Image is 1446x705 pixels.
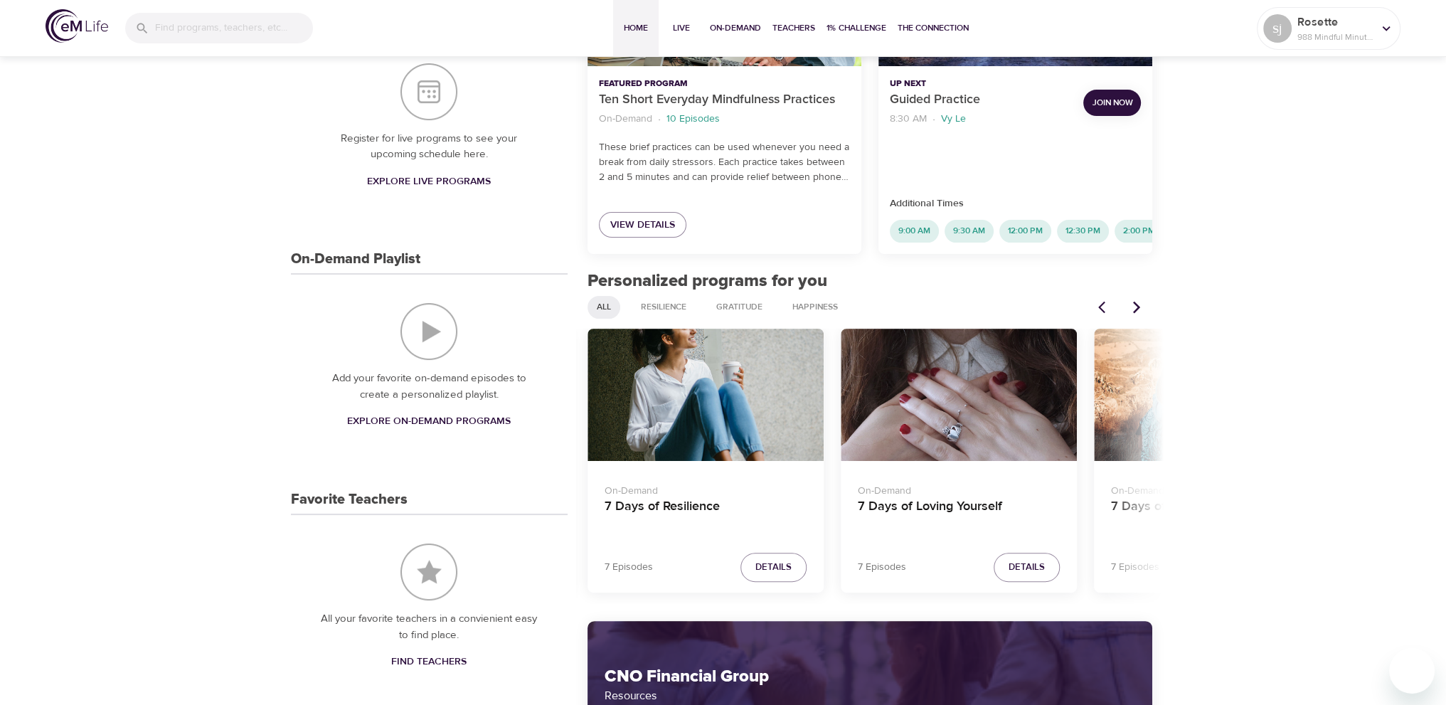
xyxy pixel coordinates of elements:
[386,649,472,675] a: Find Teachers
[1297,14,1373,31] p: Rosette
[1083,90,1141,116] button: Join Now
[858,478,1060,499] p: On-Demand
[1263,14,1292,43] div: sj
[841,329,1077,462] button: 7 Days of Loving Yourself
[890,225,939,237] span: 9:00 AM
[858,560,906,575] p: 7 Episodes
[1057,220,1109,243] div: 12:30 PM
[1115,220,1164,243] div: 2:00 PM
[890,110,1072,129] nav: breadcrumb
[890,112,927,127] p: 8:30 AM
[858,499,1060,533] h4: 7 Days of Loving Yourself
[632,296,696,319] div: Resilience
[155,13,313,43] input: Find programs, teachers, etc...
[1090,292,1121,323] button: Previous items
[1009,559,1045,576] span: Details
[319,131,539,163] p: Register for live programs to see your upcoming schedule here.
[1389,648,1435,694] iframe: Button to launch messaging window
[826,21,886,36] span: 1% Challenge
[890,196,1141,211] p: Additional Times
[400,63,457,120] img: Your Live Schedule
[632,301,695,313] span: Resilience
[341,408,516,435] a: Explore On-Demand Programs
[599,110,850,129] nav: breadcrumb
[1111,560,1159,575] p: 7 Episodes
[772,21,815,36] span: Teachers
[599,112,652,127] p: On-Demand
[1111,478,1313,499] p: On-Demand
[1092,95,1132,110] span: Join Now
[708,301,771,313] span: Gratitude
[783,296,847,319] div: Happiness
[391,653,467,671] span: Find Teachers
[890,78,1072,90] p: Up Next
[784,301,846,313] span: Happiness
[999,225,1051,237] span: 12:00 PM
[1115,225,1164,237] span: 2:00 PM
[1111,499,1313,533] h4: 7 Days of Embracing Right Now
[666,112,720,127] p: 10 Episodes
[605,478,807,499] p: On-Demand
[319,611,539,643] p: All your favorite teachers in a convienient easy to find place.
[400,544,457,600] img: Favorite Teachers
[932,110,935,129] li: ·
[599,212,686,238] a: View Details
[46,9,108,43] img: logo
[890,90,1072,110] p: Guided Practice
[588,271,1153,292] h2: Personalized programs for you
[890,220,939,243] div: 9:00 AM
[664,21,698,36] span: Live
[999,220,1051,243] div: 12:00 PM
[1297,31,1373,43] p: 988 Mindful Minutes
[740,553,807,582] button: Details
[588,296,620,319] div: All
[319,371,539,403] p: Add your favorite on-demand episodes to create a personalized playlist.
[945,220,994,243] div: 9:30 AM
[941,112,966,127] p: Vy Le
[1094,329,1330,462] button: 7 Days of Embracing Right Now
[1057,225,1109,237] span: 12:30 PM
[1121,292,1152,323] button: Next items
[588,301,620,313] span: All
[291,492,408,508] h3: Favorite Teachers
[710,21,761,36] span: On-Demand
[945,225,994,237] span: 9:30 AM
[361,169,496,195] a: Explore Live Programs
[588,329,824,462] button: 7 Days of Resilience
[599,140,850,185] p: These brief practices can be used whenever you need a break from daily stressors. Each practice t...
[347,413,511,430] span: Explore On-Demand Programs
[367,173,491,191] span: Explore Live Programs
[605,560,653,575] p: 7 Episodes
[619,21,653,36] span: Home
[707,296,772,319] div: Gratitude
[599,90,850,110] p: Ten Short Everyday Mindfulness Practices
[605,499,807,533] h4: 7 Days of Resilience
[658,110,661,129] li: ·
[599,78,850,90] p: Featured Program
[605,667,1136,687] h2: CNO Financial Group
[400,303,457,360] img: On-Demand Playlist
[605,687,1136,704] p: Resources
[898,21,969,36] span: The Connection
[755,559,792,576] span: Details
[610,216,675,234] span: View Details
[994,553,1060,582] button: Details
[291,251,420,267] h3: On-Demand Playlist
